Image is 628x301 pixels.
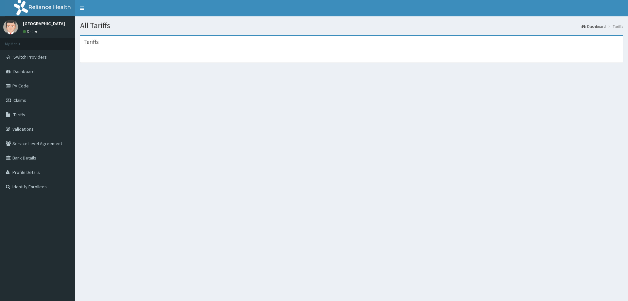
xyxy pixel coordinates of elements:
[3,20,18,34] img: User Image
[13,68,35,74] span: Dashboard
[606,24,623,29] li: Tariffs
[23,21,65,26] p: [GEOGRAPHIC_DATA]
[582,24,606,29] a: Dashboard
[13,54,47,60] span: Switch Providers
[23,29,39,34] a: Online
[13,97,26,103] span: Claims
[83,39,99,45] h3: Tariffs
[13,112,25,118] span: Tariffs
[80,21,623,30] h1: All Tariffs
